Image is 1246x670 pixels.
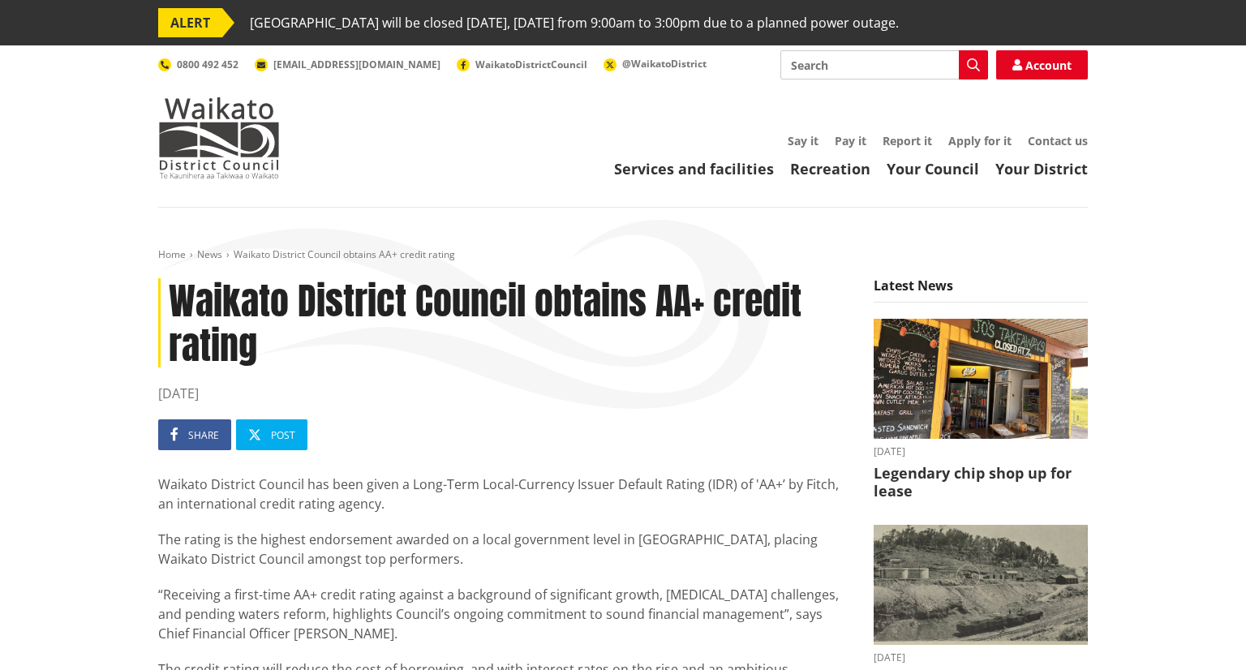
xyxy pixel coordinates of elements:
a: Recreation [790,159,870,178]
a: @WaikatoDistrict [604,57,707,71]
span: @WaikatoDistrict [622,57,707,71]
h1: Waikato District Council obtains AA+ credit rating [158,278,849,367]
h5: Latest News [874,278,1088,303]
nav: breadcrumb [158,248,1088,262]
a: Account [996,50,1088,79]
a: Share [158,419,231,450]
a: Home [158,247,186,261]
a: Contact us [1028,133,1088,148]
span: [GEOGRAPHIC_DATA] will be closed [DATE], [DATE] from 9:00am to 3:00pm due to a planned power outage. [250,8,899,37]
span: Share [188,428,219,442]
img: Waikato District Council - Te Kaunihera aa Takiwaa o Waikato [158,97,280,178]
span: Waikato District Council obtains AA+ credit rating [234,247,455,261]
a: WaikatoDistrictCouncil [457,58,587,71]
a: 0800 492 452 [158,58,238,71]
a: [EMAIL_ADDRESS][DOMAIN_NAME] [255,58,440,71]
a: News [197,247,222,261]
span: WaikatoDistrictCouncil [475,58,587,71]
a: Your Council [887,159,979,178]
a: Apply for it [948,133,1012,148]
img: Glen Afton Mine 1939 [874,525,1088,646]
span: [EMAIL_ADDRESS][DOMAIN_NAME] [273,58,440,71]
span: Post [271,428,295,442]
a: Say it [788,133,818,148]
h3: Legendary chip shop up for lease [874,465,1088,500]
input: Search input [780,50,988,79]
span: 0800 492 452 [177,58,238,71]
p: Waikato District Council has been given a Long-Term Local-Currency Issuer Default Rating (IDR) of... [158,475,849,513]
p: “Receiving a first-time AA+ credit rating against a background of significant growth, [MEDICAL_DA... [158,585,849,643]
a: Your District [995,159,1088,178]
p: The rating is the highest endorsement awarded on a local government level in [GEOGRAPHIC_DATA], p... [158,530,849,569]
time: [DATE] [874,653,1088,663]
a: Pay it [835,133,866,148]
time: [DATE] [874,447,1088,457]
a: Outdoor takeaway stand with chalkboard menus listing various foods, like burgers and chips. A fri... [874,319,1088,500]
a: Services and facilities [614,159,774,178]
a: Post [236,419,307,450]
time: [DATE] [158,384,849,403]
a: Report it [883,133,932,148]
span: ALERT [158,8,222,37]
img: Jo's takeaways, Papahua Reserve, Raglan [874,319,1088,440]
